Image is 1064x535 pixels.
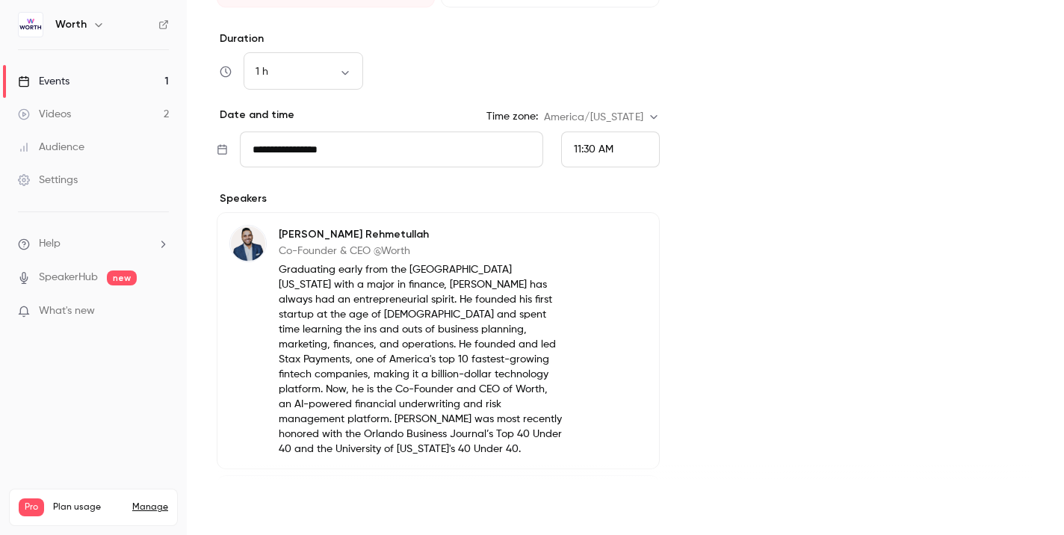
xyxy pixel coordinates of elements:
div: From [561,132,660,167]
div: 1 h [244,64,363,79]
label: Duration [217,31,660,46]
span: What's new [39,303,95,319]
li: help-dropdown-opener [18,236,169,252]
h6: Worth [55,17,87,32]
span: Pro [19,498,44,516]
p: Speakers [217,191,660,206]
div: Videos [18,107,71,122]
p: Date and time [217,108,294,123]
div: Settings [18,173,78,188]
img: Sal Rehmetullah [230,226,266,262]
a: SpeakerHub [39,270,98,285]
div: Audience [18,140,84,155]
button: Save [217,493,270,523]
p: [PERSON_NAME] Rehmetullah [279,227,563,242]
span: Help [39,236,61,252]
span: 11:30 AM [574,144,613,155]
div: America/[US_STATE] [544,110,660,125]
p: Co-Founder & CEO @Worth [279,244,563,259]
span: new [107,270,137,285]
a: Manage [132,501,168,513]
p: Graduating early from the [GEOGRAPHIC_DATA][US_STATE] with a major in finance, [PERSON_NAME] has ... [279,262,563,457]
div: Sal Rehmetullah[PERSON_NAME] RehmetullahCo-Founder & CEO @WorthGraduating early from the [GEOGRAP... [217,212,660,469]
img: Worth [19,13,43,37]
label: Time zone: [486,109,538,124]
input: Tue, Feb 17, 2026 [240,132,543,167]
span: Plan usage [53,501,123,513]
div: Events [18,74,69,89]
